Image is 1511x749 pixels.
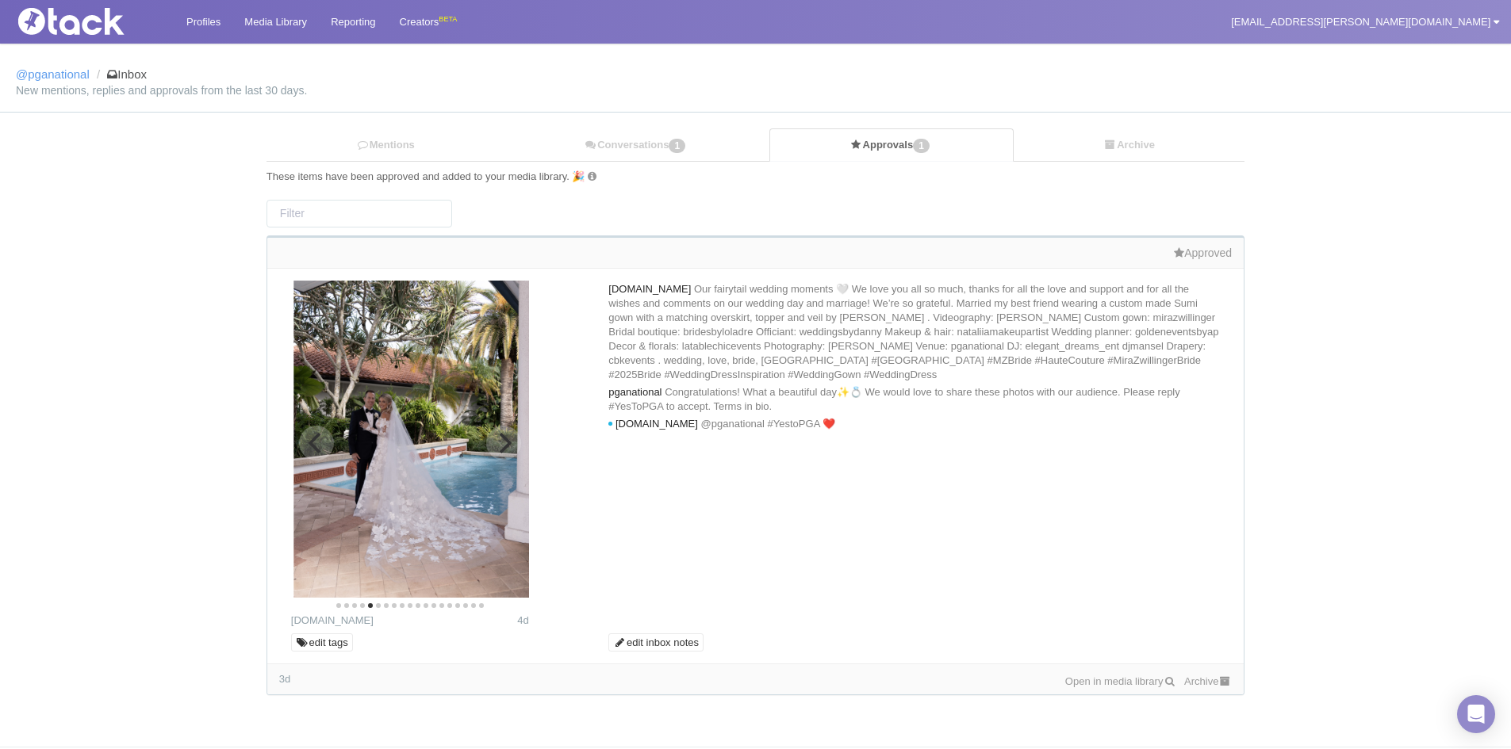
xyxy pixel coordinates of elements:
div: Approved [279,246,1232,260]
span: Our fairytail wedding moments 🤍 We love you all so much, thanks for all the love and support and ... [608,283,1218,380]
li: Page dot 12 [424,603,428,608]
i: new [608,422,612,426]
a: Open in media library [1065,675,1176,687]
li: Page dot 16 [455,603,460,608]
span: 1 [669,139,685,153]
li: Inbox [93,67,147,82]
span: [DOMAIN_NAME] [616,418,698,430]
a: @pganational [16,67,90,81]
time: Posted: 2025-10-09 02:10 UTC [517,613,528,628]
span: @pganational #YestoPGA ❤️ [701,418,836,430]
span: 3d [279,673,290,685]
li: Page dot 4 [360,603,365,608]
li: Page dot 15 [447,603,452,608]
li: Page dot 1 [336,603,341,608]
a: Approvals1 [769,128,1014,162]
li: Page dot 18 [471,603,476,608]
a: Conversations1 [504,129,769,162]
li: Page dot 10 [408,603,412,608]
li: Page dot 19 [479,603,484,608]
img: Tack [12,8,171,35]
small: New mentions, replies and approvals from the last 30 days. [16,85,1495,96]
input: Filter [267,200,452,227]
a: Archive [1184,675,1232,687]
a: edit inbox notes [608,633,704,652]
button: Next [486,426,521,460]
li: Page dot 17 [463,603,468,608]
li: Page dot 8 [392,603,397,608]
span: [DOMAIN_NAME] [608,283,691,295]
li: Page dot 7 [384,603,389,608]
a: edit tags [291,633,353,652]
time: Latest comment: 2025-10-10 11:10 UTC [279,673,290,685]
img: Image may contain: clothing, dress, formal wear, fashion, gown, wedding, wedding gown, flagstone,... [293,281,531,598]
span: pganational [608,386,662,398]
span: Congratulations! What a beautiful day✨💍 We would love to share these photos with our audience. Pl... [608,386,1180,412]
li: Page dot 13 [431,603,436,608]
div: These items have been approved and added to your media library. 🎉 [267,170,1244,184]
li: Page dot 11 [416,603,420,608]
span: 4d [517,614,528,626]
a: Archive [1014,129,1244,162]
a: Mentions [267,129,504,162]
li: Page dot 2 [344,603,349,608]
button: Previous [299,426,334,460]
li: Page dot 3 [352,603,357,608]
li: Page dot 9 [400,603,405,608]
div: BETA [439,11,457,28]
li: Page dot 14 [439,603,444,608]
a: [DOMAIN_NAME] [291,614,374,626]
div: Open Intercom Messenger [1457,695,1495,733]
li: Page dot 5 [368,603,373,608]
span: 1 [913,139,930,153]
li: Page dot 6 [376,603,381,608]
